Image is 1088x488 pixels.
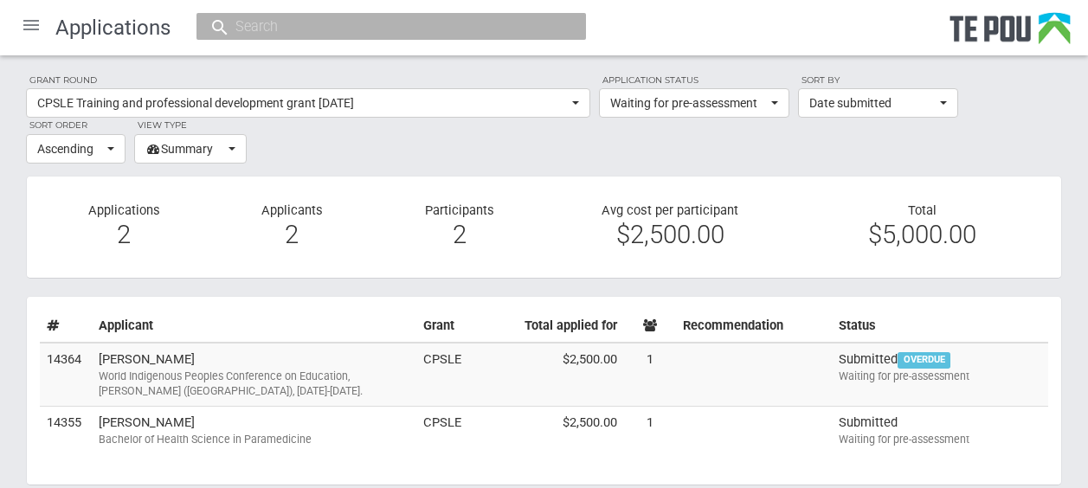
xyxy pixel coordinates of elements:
span: Summary [145,140,224,157]
button: Date submitted [798,88,958,118]
span: Ascending [37,140,103,157]
div: Avg cost per participant [544,202,795,252]
td: 14364 [40,343,92,407]
div: $5,000.00 [809,227,1035,242]
div: Applications [40,202,208,252]
td: 14355 [40,407,92,454]
div: 2 [389,227,531,242]
div: Applicants [208,202,376,252]
div: Waiting for pre-assessment [839,432,1041,447]
label: Sort by [798,73,958,88]
th: Total applied for [468,310,624,343]
button: Ascending [26,134,126,164]
td: Submitted [832,407,1048,454]
label: Application status [599,73,789,88]
div: 2 [221,227,363,242]
td: Submitted [832,343,1048,407]
label: Grant round [26,73,590,88]
th: Grant [416,310,468,343]
td: 1 [624,407,676,454]
th: Status [832,310,1048,343]
td: $2,500.00 [468,407,624,454]
td: 1 [624,343,676,407]
button: Summary [134,134,247,164]
div: World Indigenous Peoples Conference on Education, [PERSON_NAME] ([GEOGRAPHIC_DATA]), [DATE]-[DATE]. [99,369,409,400]
th: Recommendation [676,310,832,343]
div: Total [796,202,1048,243]
label: Sort order [26,118,126,133]
td: [PERSON_NAME] [92,407,416,454]
label: View type [134,118,247,133]
button: CPSLE Training and professional development grant [DATE] [26,88,590,118]
span: CPSLE Training and professional development grant [DATE] [37,94,568,112]
td: CPSLE [416,343,468,407]
div: $2,500.00 [557,227,782,242]
div: Bachelor of Health Science in Paramedicine [99,432,409,447]
span: Date submitted [809,94,936,112]
input: Search [230,17,535,35]
div: Participants [376,202,544,252]
td: CPSLE [416,407,468,454]
span: Waiting for pre-assessment [610,94,767,112]
div: 2 [53,227,195,242]
button: Waiting for pre-assessment [599,88,789,118]
td: [PERSON_NAME] [92,343,416,407]
div: Waiting for pre-assessment [839,369,1041,384]
td: $2,500.00 [468,343,624,407]
span: OVERDUE [898,352,950,368]
th: Applicant [92,310,416,343]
